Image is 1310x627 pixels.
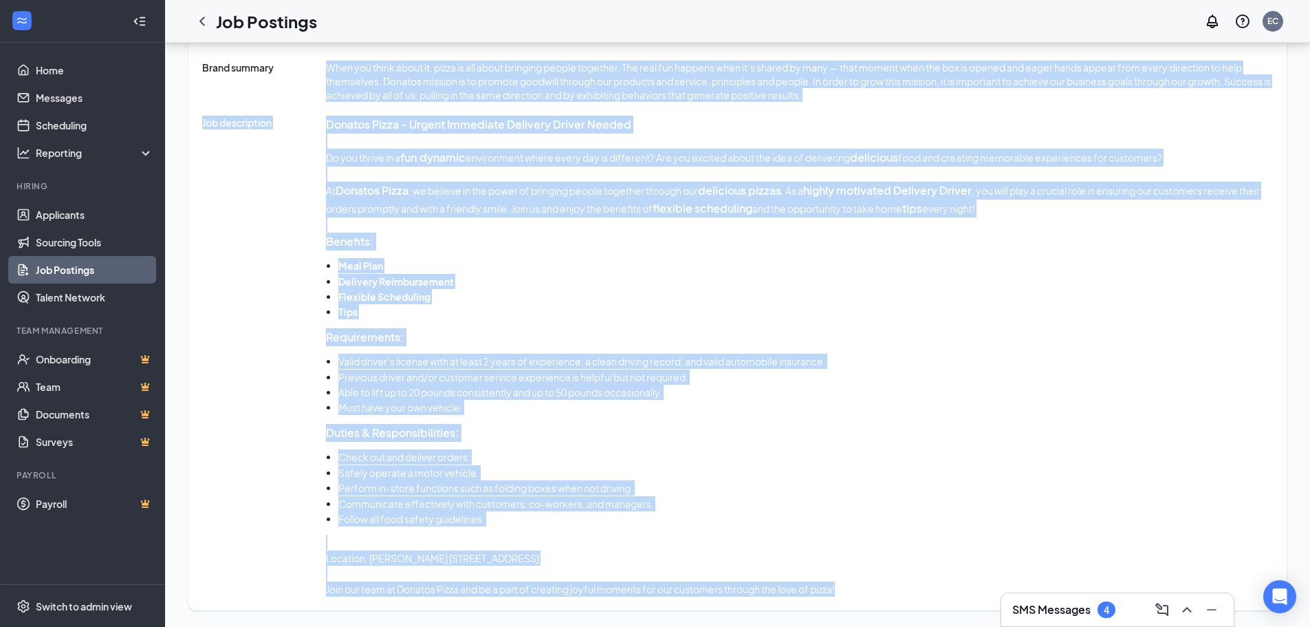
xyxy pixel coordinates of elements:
[36,201,153,229] a: Applicants
[326,551,1273,566] p: Location: [PERSON_NAME] [STREET_ADDRESS]
[326,117,631,131] strong: Donatos Pizza - Urgent Immediate Delivery Driver Needed
[419,150,466,164] strong: dynamic
[36,346,153,373] a: OnboardingCrown
[36,229,153,256] a: Sourcing Tools
[133,14,146,28] svg: Collapse
[1263,580,1296,613] div: Open Intercom Messenger
[336,183,408,198] strong: Donatos Pizza
[36,428,153,456] a: SurveysCrown
[338,511,1273,527] li: Follow all food safety guidelines.
[326,582,1273,597] p: Join our team at Donatos Pizza and be a part of creating joyful moments for our customers through...
[338,449,1273,465] li: Check out and deliver orders.
[1234,13,1251,30] svg: QuestionInfo
[1204,13,1221,30] svg: Notifications
[36,111,153,139] a: Scheduling
[1267,15,1278,27] div: EC
[326,425,459,440] strong: Duties & Responsibilities:
[36,401,153,428] a: DocumentsCrown
[1151,599,1173,621] button: ComposeMessage
[1179,602,1195,618] svg: ChevronUp
[326,330,404,344] strong: Requirements:
[1104,604,1109,616] div: 4
[36,284,153,311] a: Talent Network
[338,259,383,272] strong: Meal Plan
[338,465,1273,480] li: Safely operate a motor vehicle.
[338,306,358,318] strong: Tips
[326,182,1273,217] p: At , we believe in the power of bringing people together through our . As a , you will play a cru...
[326,234,374,248] strong: Benefits:
[326,149,1273,167] p: Do you thrive in a , environment where every day is different? Are you excited about the idea of ...
[15,14,29,28] svg: WorkstreamLogo
[1203,602,1220,618] svg: Minimize
[36,84,153,111] a: Messages
[36,256,153,284] a: Job Postings
[1154,602,1170,618] svg: ComposeMessage
[17,180,151,192] div: Hiring
[338,354,1273,369] li: Valid driver’s license with at least 2 years of experience, a clean driving record, and valid aut...
[698,183,781,198] strong: delicious pizzas
[338,480,1273,496] li: Perform in-store functions such as folding boxes when not driving.
[902,201,922,215] strong: tips
[338,275,454,288] strong: Delivery Reimbursement
[338,496,1273,511] li: Communicate effectively with customers, co-workers, and managers.
[338,290,430,303] strong: Flexible Scheduling
[17,599,30,613] svg: Settings
[202,61,326,102] span: Brand summary
[338,400,1273,415] li: Must have your own vehicle.
[36,373,153,401] a: TeamCrown
[338,385,1273,400] li: Able to lift up to 20 pounds consistently and up to 50 pounds occasionally.
[400,150,417,164] strong: fun
[36,56,153,84] a: Home
[850,150,898,164] strong: delicious
[653,201,752,215] strong: flexible scheduling
[17,325,151,337] div: Team Management
[338,370,1273,385] li: Previous driver and/or customer service experience is helpful but not required.
[202,116,326,597] span: Job description
[36,490,153,518] a: PayrollCrown
[1012,602,1091,617] h3: SMS Messages
[1176,599,1198,621] button: ChevronUp
[36,599,132,613] div: Switch to admin view
[36,146,154,160] div: Reporting
[194,13,210,30] svg: ChevronLeft
[216,10,317,33] h1: Job Postings
[17,469,151,481] div: Payroll
[803,183,972,198] strong: highly motivated Delivery Driver
[1201,599,1223,621] button: Minimize
[326,61,1273,102] span: When you think about it, pizza is all about bringing people together. The real fun happens when i...
[17,146,30,160] svg: Analysis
